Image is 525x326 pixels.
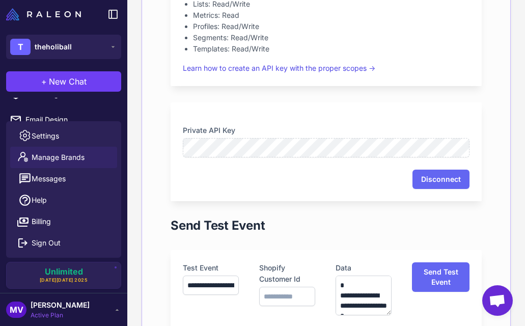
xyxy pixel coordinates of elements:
[193,43,469,55] li: Templates: Read/Write
[259,262,315,285] label: Shopify Customer Id
[6,302,26,318] div: MV
[193,10,469,21] li: Metrics: Read
[183,125,469,136] label: Private API Key
[49,75,87,88] span: New Chat
[32,130,59,142] span: Settings
[183,64,375,72] a: Learn how to create an API key with the proper scopes →
[10,39,31,55] div: T
[412,262,469,292] button: Send Test Event
[32,152,85,163] span: Manage Brands
[10,168,117,189] button: Messages
[412,170,469,189] button: Disconnect
[32,216,51,227] span: Billing
[32,237,61,249] span: Sign Out
[6,8,85,20] a: Raleon Logo
[336,262,392,274] label: Data
[6,8,81,20] img: Raleon Logo
[25,114,115,125] span: Email Design
[10,189,117,211] a: Help
[31,300,90,311] span: [PERSON_NAME]
[31,311,90,320] span: Active Plan
[482,285,513,316] div: Open chat
[32,195,47,206] span: Help
[6,71,121,92] button: +New Chat
[41,75,47,88] span: +
[10,232,117,254] button: Sign Out
[45,267,83,276] span: Unlimited
[6,35,121,59] button: Ttheholiball
[193,32,469,43] li: Segments: Read/Write
[171,218,265,234] h1: Send Test Event
[183,262,239,274] label: Test Event
[35,41,72,52] span: theholiball
[32,173,66,184] span: Messages
[4,109,123,130] a: Email Design
[40,277,88,284] span: [DATE][DATE] 2025
[193,21,469,32] li: Profiles: Read/Write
